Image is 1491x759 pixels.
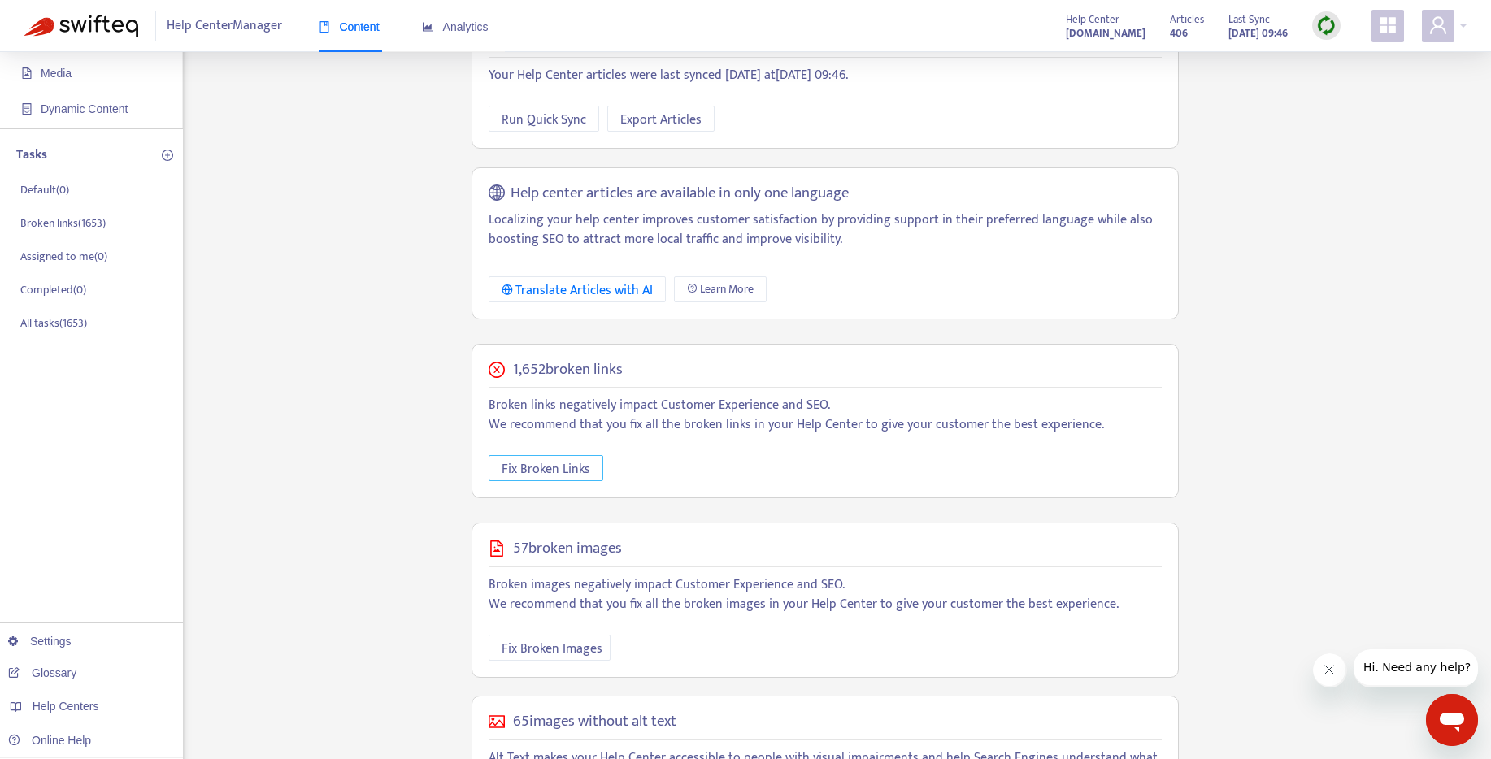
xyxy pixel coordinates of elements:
[489,396,1162,435] p: Broken links negatively impact Customer Experience and SEO. We recommend that you fix all the bro...
[1066,11,1119,28] span: Help Center
[20,181,69,198] p: Default ( 0 )
[700,280,754,298] span: Learn More
[502,110,586,130] span: Run Quick Sync
[607,106,715,132] button: Export Articles
[167,11,282,41] span: Help Center Manager
[1428,15,1448,35] span: user
[20,314,87,332] p: All tasks ( 1653 )
[1228,11,1270,28] span: Last Sync
[162,150,173,161] span: plus-circle
[502,280,654,301] div: Translate Articles with AI
[511,184,849,203] h5: Help center articles are available in only one language
[1313,653,1348,688] iframe: Close message
[21,67,33,79] span: file-image
[513,540,622,558] h5: 57 broken images
[41,67,72,80] span: Media
[1354,649,1478,687] iframe: Message from company
[16,145,47,165] p: Tasks
[502,639,602,659] span: Fix Broken Images
[33,700,99,713] span: Help Centers
[8,635,72,648] a: Settings
[513,713,676,731] h5: 65 images without alt text
[1170,11,1204,28] span: Articles
[489,575,1162,614] p: Broken images negatively impact Customer Experience and SEO. We recommend that you fix all the br...
[1378,15,1398,35] span: appstore
[20,281,86,298] p: Completed ( 0 )
[319,20,380,33] span: Content
[20,248,107,265] p: Assigned to me ( 0 )
[489,455,603,481] button: Fix Broken Links
[422,21,433,33] span: area-chart
[489,276,667,302] button: Translate Articles with AI
[319,21,330,33] span: book
[422,20,489,33] span: Analytics
[8,734,91,747] a: Online Help
[1426,694,1478,746] iframe: Button to launch messaging window
[489,362,505,378] span: close-circle
[1170,24,1188,42] strong: 406
[21,103,33,115] span: container
[1228,24,1288,42] strong: [DATE] 09:46
[489,66,1162,85] p: Your Help Center articles were last synced [DATE] at [DATE] 09:46 .
[502,459,590,479] span: Fix Broken Links
[489,106,599,132] button: Run Quick Sync
[620,110,702,130] span: Export Articles
[674,276,767,302] a: Learn More
[1316,15,1337,36] img: sync.dc5367851b00ba804db3.png
[513,361,623,379] h5: 1,652 broken links
[24,15,138,37] img: Swifteq
[489,635,611,661] button: Fix Broken Images
[8,666,76,679] a: Glossary
[1066,24,1145,42] a: [DOMAIN_NAME]
[489,540,505,557] span: file-image
[489,713,505,730] span: picture
[20,215,106,232] p: Broken links ( 1653 )
[489,184,505,203] span: global
[489,210,1162,249] p: Localizing your help center improves customer satisfaction by providing support in their preferre...
[41,102,128,115] span: Dynamic Content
